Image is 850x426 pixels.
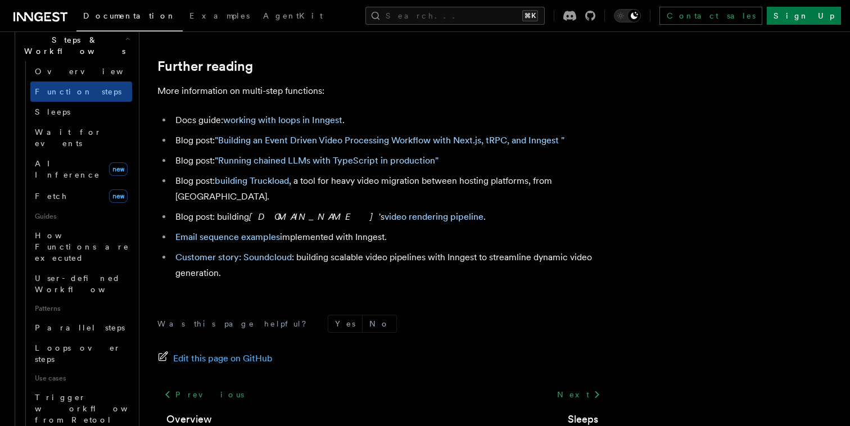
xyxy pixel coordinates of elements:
a: Email sequence examples [175,232,280,242]
span: AI Inference [35,159,100,179]
li: implemented with Inngest. [172,229,607,245]
a: User-defined Workflows [30,268,132,300]
span: Patterns [30,300,132,318]
span: User-defined Workflows [35,274,136,294]
a: Further reading [157,58,253,74]
span: new [109,162,128,176]
button: Search...⌘K [365,7,545,25]
a: Customer story: Soundcloud [175,252,292,262]
a: Next [550,384,607,405]
kbd: ⌘K [522,10,538,21]
em: [DOMAIN_NAME] [249,211,379,222]
a: "Running chained LLMs with TypeScript in production" [215,155,438,166]
span: Guides [30,207,132,225]
a: "Building an Event Driven Video Processing Workflow with Next.js, tRPC, and Inngest " [215,135,564,146]
button: Toggle dark mode [614,9,641,22]
li: Blog post: [172,133,607,148]
button: Steps & Workflows [20,30,132,61]
span: Trigger workflows from Retool [35,393,159,424]
li: Docs guide: . [172,112,607,128]
span: Steps & Workflows [20,34,125,57]
a: How Functions are executed [30,225,132,268]
span: Overview [35,67,151,76]
a: Overview [30,61,132,81]
li: Blog post: , a tool for heavy video migration between hosting platforms, from [GEOGRAPHIC_DATA]. [172,173,607,205]
span: AgentKit [263,11,323,20]
span: Parallel steps [35,323,125,332]
button: No [363,315,396,332]
button: Yes [328,315,362,332]
a: Documentation [76,3,183,31]
a: Edit this page on GitHub [157,351,273,366]
li: : building scalable video pipelines with Inngest to streamline dynamic video generation. [172,250,607,281]
span: How Functions are executed [35,231,129,262]
span: Wait for events [35,128,102,148]
a: Loops over steps [30,338,132,369]
a: Sleeps [30,102,132,122]
a: video rendering pipeline [385,211,483,222]
a: Sign Up [767,7,841,25]
span: Fetch [35,192,67,201]
a: Wait for events [30,122,132,153]
a: Previous [157,384,250,405]
a: working with loops in Inngest [223,115,342,125]
p: Was this page helpful? [157,318,314,329]
span: Documentation [83,11,176,20]
a: AI Inferencenew [30,153,132,185]
a: Function steps [30,81,132,102]
a: AgentKit [256,3,329,30]
span: Sleeps [35,107,70,116]
li: Blog post: building 's . [172,209,607,225]
a: building Truckload [215,175,289,186]
span: Loops over steps [35,343,121,364]
a: Examples [183,3,256,30]
p: More information on multi-step functions: [157,83,607,99]
a: Fetchnew [30,185,132,207]
span: Function steps [35,87,121,96]
span: new [109,189,128,203]
a: Parallel steps [30,318,132,338]
a: Contact sales [659,7,762,25]
span: Examples [189,11,250,20]
span: Edit this page on GitHub [173,351,273,366]
li: Blog post: [172,153,607,169]
span: Use cases [30,369,132,387]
